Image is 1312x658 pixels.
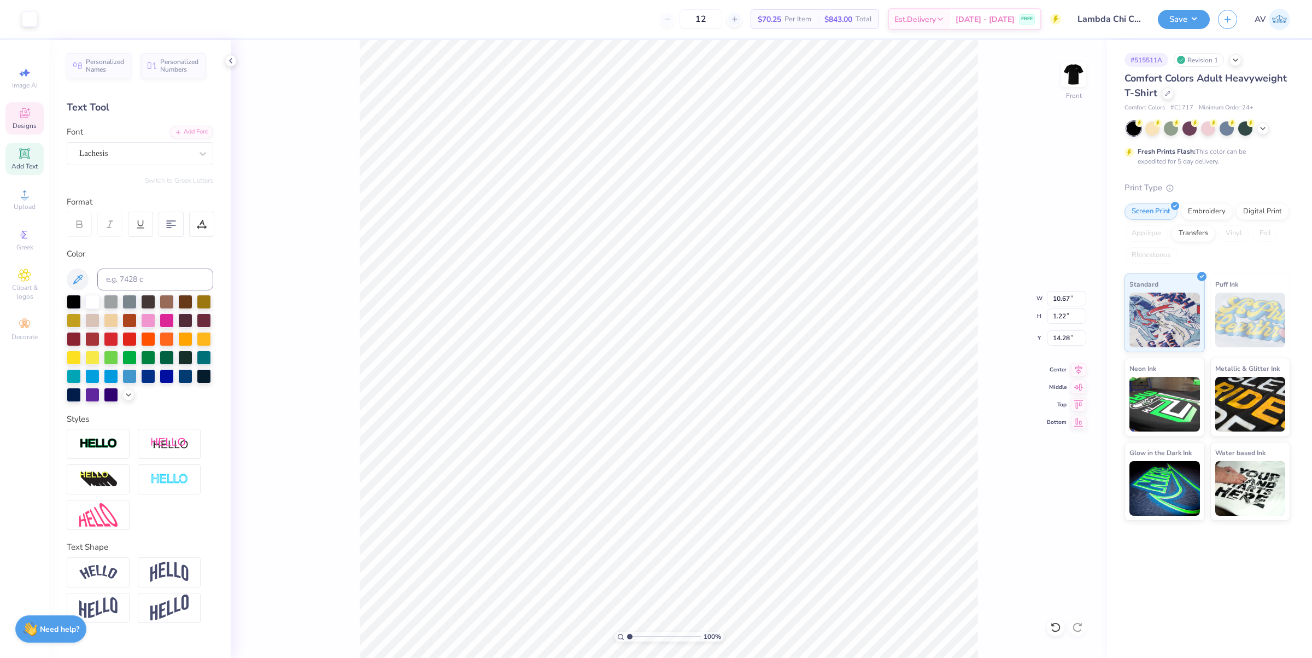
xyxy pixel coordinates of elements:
[1215,363,1280,374] span: Metallic & Glitter Ink
[1199,103,1254,113] span: Minimum Order: 24 +
[1138,147,1272,166] div: This color can be expedited for 5 day delivery.
[79,438,118,450] img: Stroke
[1021,15,1033,23] span: FREE
[67,541,213,554] div: Text Shape
[67,196,214,208] div: Format
[1047,418,1067,426] span: Bottom
[79,565,118,580] img: Arc
[1215,377,1286,432] img: Metallic & Glitter Ink
[1158,10,1210,29] button: Save
[150,473,189,486] img: Negative Space
[79,597,118,619] img: Flag
[67,126,83,138] label: Font
[145,176,213,185] button: Switch to Greek Letters
[1255,9,1290,30] a: AV
[784,14,811,25] span: Per Item
[11,333,38,341] span: Decorate
[1215,293,1286,347] img: Puff Ink
[1174,53,1224,67] div: Revision 1
[1129,278,1158,290] span: Standard
[67,248,213,260] div: Color
[1129,447,1192,458] span: Glow in the Dark Ink
[11,162,38,171] span: Add Text
[1138,147,1196,156] strong: Fresh Prints Flash:
[1215,447,1266,458] span: Water based Ink
[1129,461,1200,516] img: Glow in the Dark Ink
[680,9,722,29] input: – –
[1269,9,1290,30] img: Aargy Velasco
[67,413,213,426] div: Styles
[67,100,213,115] div: Text Tool
[1172,225,1215,242] div: Transfers
[1063,63,1085,85] img: Front
[1129,293,1200,347] img: Standard
[1252,225,1278,242] div: Foil
[1129,363,1156,374] span: Neon Ink
[150,562,189,583] img: Arch
[150,437,189,451] img: Shadow
[1181,203,1233,220] div: Embroidery
[824,14,852,25] span: $843.00
[758,14,781,25] span: $70.25
[856,14,872,25] span: Total
[79,503,118,527] img: Free Distort
[12,81,38,90] span: Image AI
[1124,53,1168,67] div: # 515511A
[1066,91,1082,101] div: Front
[1236,203,1289,220] div: Digital Print
[894,14,936,25] span: Est. Delivery
[1047,366,1067,374] span: Center
[150,595,189,621] img: Rise
[5,283,44,301] span: Clipart & logos
[1170,103,1193,113] span: # C1717
[1069,8,1150,30] input: Untitled Design
[97,269,213,290] input: e.g. 7428 c
[1219,225,1249,242] div: Vinyl
[704,632,721,642] span: 100 %
[79,471,118,488] img: 3d Illusion
[1124,182,1290,194] div: Print Type
[1124,203,1178,220] div: Screen Print
[170,126,213,138] div: Add Font
[1124,247,1178,264] div: Rhinestones
[1255,13,1266,26] span: AV
[14,202,36,211] span: Upload
[1124,225,1168,242] div: Applique
[1047,401,1067,409] span: Top
[13,121,37,130] span: Designs
[1215,461,1286,516] img: Water based Ink
[160,58,199,73] span: Personalized Numbers
[40,624,79,634] strong: Need help?
[1047,383,1067,391] span: Middle
[16,243,33,252] span: Greek
[86,58,125,73] span: Personalized Names
[1129,377,1200,432] img: Neon Ink
[1215,278,1238,290] span: Puff Ink
[1124,72,1287,100] span: Comfort Colors Adult Heavyweight T-Shirt
[1124,103,1165,113] span: Comfort Colors
[956,14,1015,25] span: [DATE] - [DATE]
